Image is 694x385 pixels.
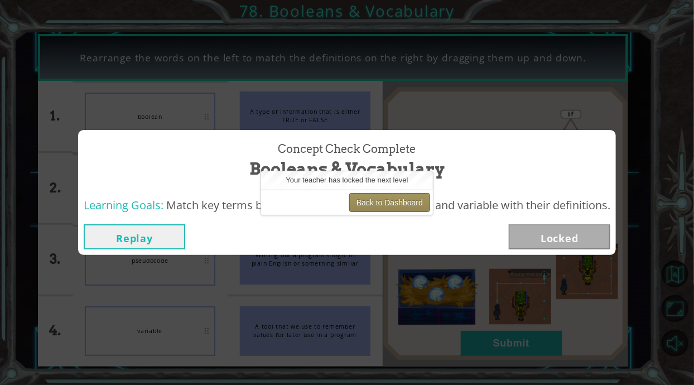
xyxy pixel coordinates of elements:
span: Learning Goals: [84,198,163,213]
span: Concept Check Complete [278,141,416,157]
button: Replay [84,224,185,249]
span: Your teacher has locked the next level [286,176,408,184]
span: Match key terms boolean, conditional, pseudocode, and variable with their definitions. [166,198,610,213]
span: Booleans & Vocabulary [249,157,445,181]
button: Locked [509,224,610,249]
button: Back to Dashboard [349,193,430,212]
